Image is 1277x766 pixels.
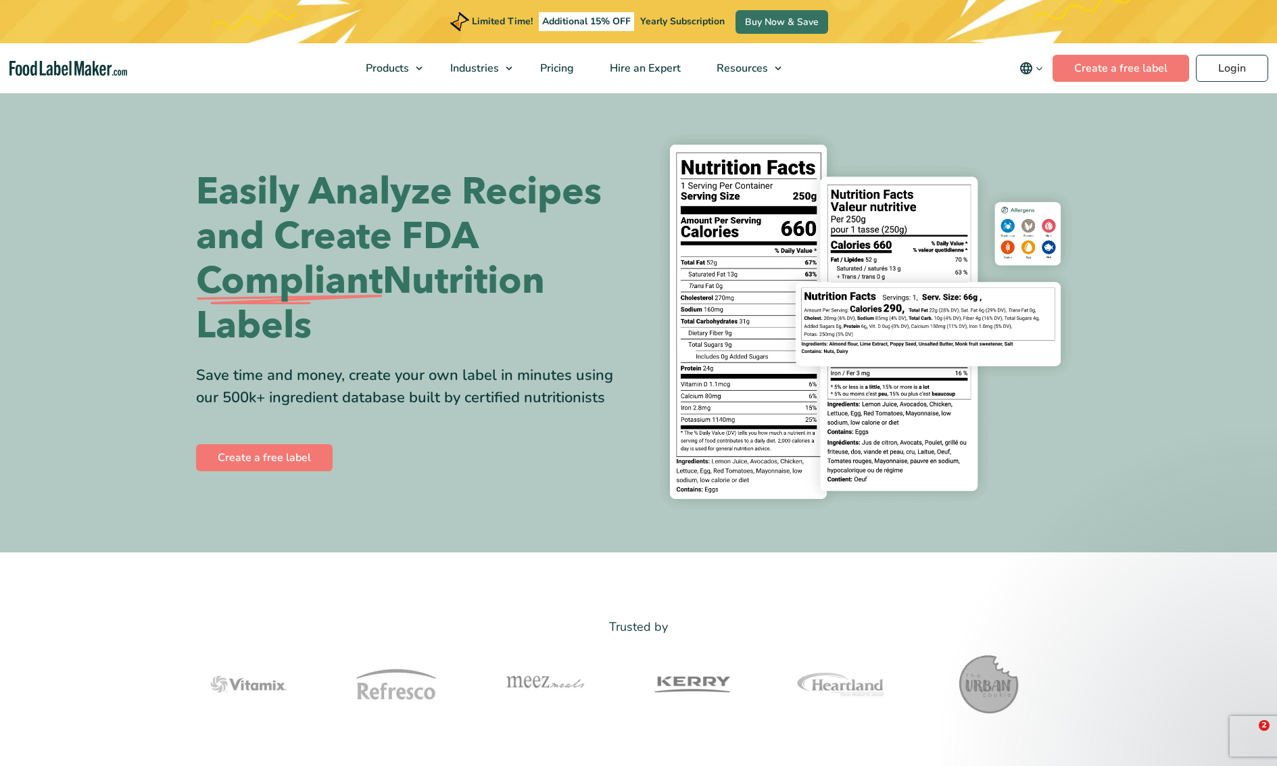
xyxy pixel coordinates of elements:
[196,617,1082,637] p: Trusted by
[713,61,769,76] span: Resources
[1259,720,1270,731] span: 2
[1053,55,1189,82] a: Create a free label
[640,15,725,28] span: Yearly Subscription
[699,43,788,93] a: Resources
[433,43,519,93] a: Industries
[736,10,828,34] a: Buy Now & Save
[1231,720,1263,752] iframe: Intercom live chat
[348,43,429,93] a: Products
[539,12,634,31] span: Additional 15% OFF
[362,61,410,76] span: Products
[196,364,629,409] div: Save time and money, create your own label in minutes using our 500k+ ingredient database built b...
[606,61,682,76] span: Hire an Expert
[196,259,383,304] span: Compliant
[592,43,696,93] a: Hire an Expert
[446,61,500,76] span: Industries
[472,15,533,28] span: Limited Time!
[536,61,575,76] span: Pricing
[196,170,629,348] h1: Easily Analyze Recipes and Create FDA Nutrition Labels
[523,43,589,93] a: Pricing
[1196,55,1268,82] a: Login
[196,444,333,471] a: Create a free label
